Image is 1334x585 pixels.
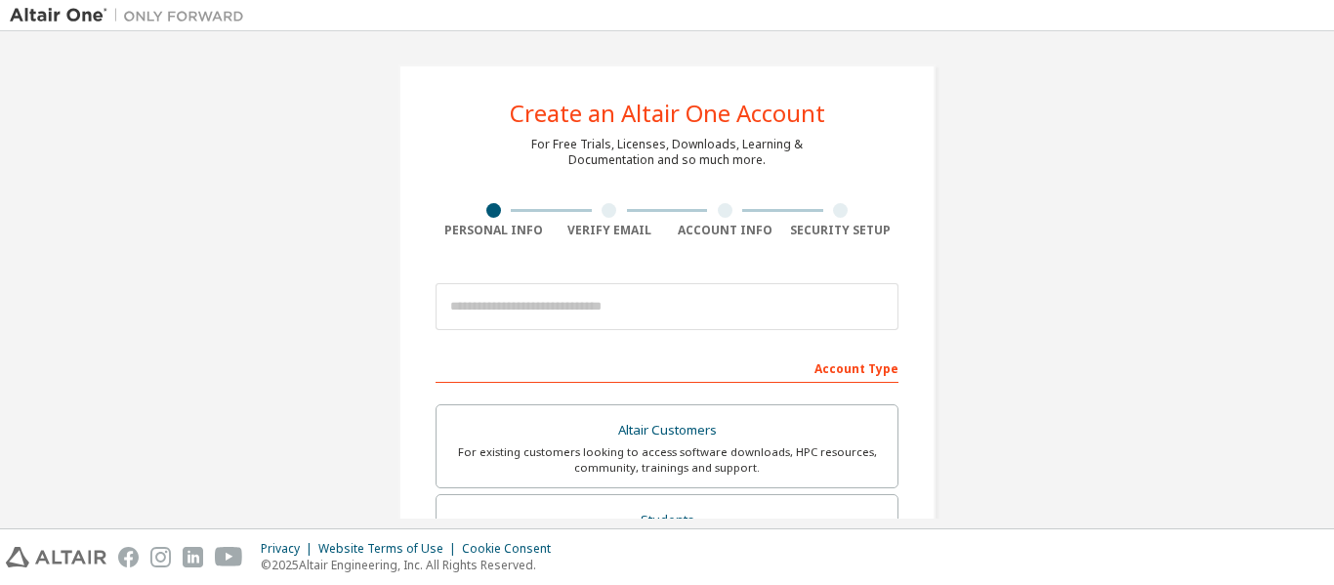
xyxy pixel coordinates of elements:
div: For Free Trials, Licenses, Downloads, Learning & Documentation and so much more. [531,137,803,168]
div: Account Type [436,352,898,383]
div: Personal Info [436,223,552,238]
div: Security Setup [783,223,899,238]
div: Create an Altair One Account [510,102,825,125]
img: instagram.svg [150,547,171,567]
img: altair_logo.svg [6,547,106,567]
div: For existing customers looking to access software downloads, HPC resources, community, trainings ... [448,444,886,476]
img: Altair One [10,6,254,25]
img: facebook.svg [118,547,139,567]
img: youtube.svg [215,547,243,567]
div: Altair Customers [448,417,886,444]
div: Verify Email [552,223,668,238]
p: © 2025 Altair Engineering, Inc. All Rights Reserved. [261,557,563,573]
div: Privacy [261,541,318,557]
div: Cookie Consent [462,541,563,557]
div: Account Info [667,223,783,238]
img: linkedin.svg [183,547,203,567]
div: Website Terms of Use [318,541,462,557]
div: Students [448,507,886,534]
